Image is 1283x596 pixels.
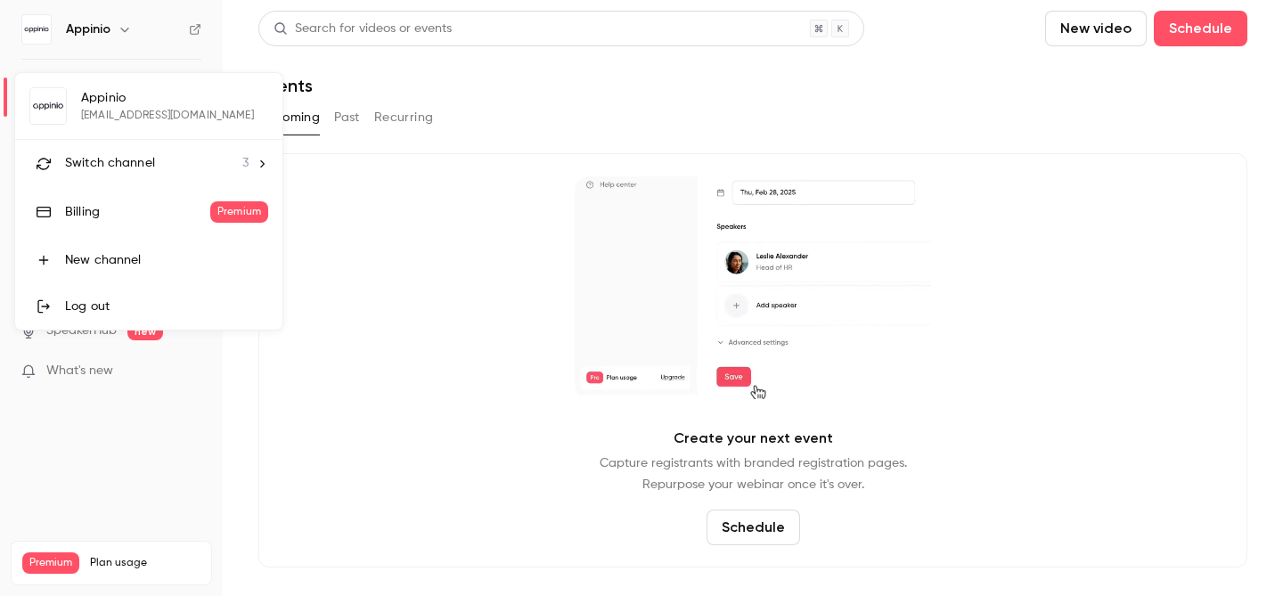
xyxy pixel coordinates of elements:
[65,251,268,269] div: New channel
[242,154,249,173] span: 3
[65,203,210,221] div: Billing
[65,154,155,173] span: Switch channel
[65,298,268,315] div: Log out
[210,201,268,223] span: Premium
